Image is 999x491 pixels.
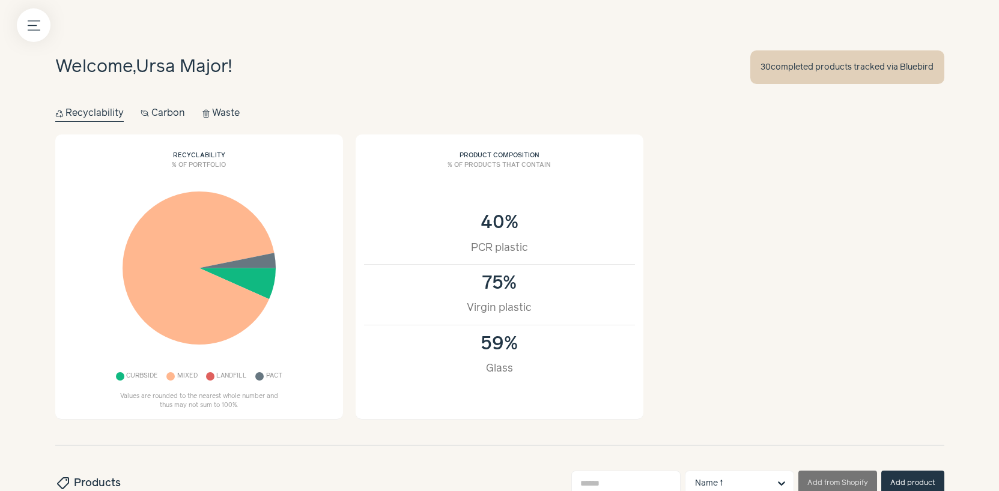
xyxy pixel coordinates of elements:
[216,370,247,384] span: Landfill
[141,105,185,122] button: Carbon
[54,476,70,490] span: sell
[55,475,121,491] h2: Products
[364,161,635,179] h3: % of products that contain
[377,273,622,294] div: 75%
[750,50,944,84] div: 30 completed products tracked via Bluebird
[136,58,228,76] span: Ursa Major
[202,105,240,122] button: Waste
[55,54,232,81] h1: Welcome, !
[55,105,124,122] button: Recyclability
[377,212,622,233] div: 40%
[364,143,635,161] h2: Product composition
[64,161,335,179] h3: % of portfolio
[377,334,622,355] div: 59%
[177,370,198,384] span: Mixed
[126,370,158,384] span: Curbside
[64,143,335,161] h2: Recyclability
[377,300,622,316] div: Virgin plastic
[115,392,283,411] p: Values are rounded to the nearest whole number and thus may not sum to 100%.
[377,240,622,256] div: PCR plastic
[377,361,622,376] div: Glass
[266,370,282,384] span: Pact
